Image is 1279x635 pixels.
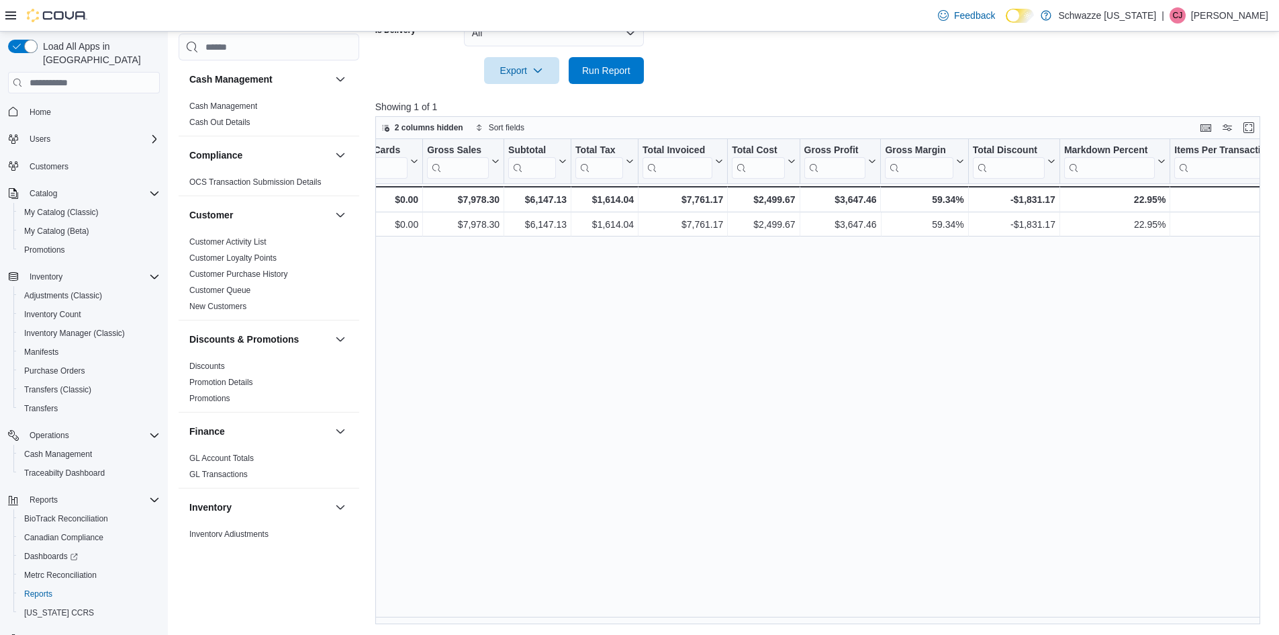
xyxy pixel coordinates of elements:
button: Customer [332,207,348,223]
div: $0.00 [354,192,418,208]
div: Subtotal [508,144,556,179]
button: Catalog [3,184,165,203]
a: Home [24,104,56,120]
span: Adjustments (Classic) [24,290,102,301]
span: Transfers (Classic) [19,382,160,398]
button: Manifests [13,343,165,362]
span: Inventory [30,271,62,282]
div: 22.95% [1064,192,1166,208]
button: Gross Sales [427,144,500,179]
a: Purchase Orders [19,363,91,379]
button: Customers [3,157,165,176]
button: 2 columns hidden [376,120,469,136]
button: Markdown Percent [1064,144,1166,179]
span: My Catalog (Classic) [19,204,160,220]
button: Traceabilty Dashboard [13,464,165,482]
span: Adjustments (Classic) [19,288,160,304]
span: Sort fields [489,122,524,133]
p: | [1162,7,1164,24]
p: Showing 1 of 1 [375,100,1270,114]
a: Inventory Count [19,306,87,323]
a: GL Account Totals [189,454,254,463]
a: GL Transactions [189,470,248,479]
span: Home [30,107,51,118]
button: Metrc Reconciliation [13,566,165,585]
button: Transfers [13,399,165,418]
button: Reports [13,585,165,603]
div: Total Tax [575,144,623,179]
span: Customers [24,158,160,175]
div: Gross Profit [804,144,865,179]
div: Total Cost [732,144,784,157]
span: My Catalog (Classic) [24,207,99,218]
span: Manifests [24,347,58,357]
div: $3,647.46 [804,216,876,232]
div: 59.34% [885,192,963,208]
div: Gross Profit [804,144,865,157]
a: Transfers (Classic) [19,382,97,398]
a: OCS Transaction Submission Details [189,177,322,187]
a: Metrc Reconciliation [19,567,102,583]
div: Gross Margin [885,144,953,179]
span: Customers [30,161,68,172]
a: Promotion Details [189,378,253,387]
h3: Inventory [189,501,232,514]
button: Inventory [189,501,330,514]
span: Promotions [24,245,65,255]
span: BioTrack Reconciliation [19,511,160,527]
p: [PERSON_NAME] [1191,7,1268,24]
button: All [464,19,644,46]
h3: Finance [189,425,225,438]
a: Canadian Compliance [19,530,109,546]
button: Discounts & Promotions [189,333,330,346]
button: Inventory [24,269,68,285]
a: My Catalog (Beta) [19,223,95,239]
span: Cash Management [19,446,160,462]
span: Dark Mode [1006,23,1006,24]
button: Discounts & Promotions [332,331,348,347]
div: -$1,831.17 [973,216,1055,232]
a: Cash Management [19,446,97,462]
div: $7,761.17 [643,216,723,232]
h3: Customer [189,208,233,222]
a: My Catalog (Classic) [19,204,104,220]
button: Total Invoiced [643,144,723,179]
span: My Catalog (Beta) [19,223,160,239]
button: My Catalog (Classic) [13,203,165,222]
span: Traceabilty Dashboard [24,468,105,478]
span: Cash Management [24,449,92,460]
div: Gross Sales [427,144,489,157]
span: Home [24,103,160,120]
div: Finance [179,450,359,488]
span: Run Report [582,64,630,77]
span: New Customers [189,301,246,312]
a: Reports [19,586,58,602]
span: Promotions [189,393,230,404]
button: BioTrack Reconciliation [13,509,165,528]
button: Gross Profit [804,144,876,179]
span: Reports [30,495,58,505]
span: Cash Out Details [189,117,250,128]
div: Total Discount [972,144,1044,157]
span: Feedback [954,9,995,22]
span: Reports [19,586,160,602]
h3: Cash Management [189,73,273,86]
button: Adjustments (Classic) [13,286,165,305]
span: Inventory Count [19,306,160,323]
div: Total Cost [732,144,784,179]
a: Customers [24,159,74,175]
span: Dashboards [24,551,78,562]
div: $0.00 [354,216,418,232]
a: Customer Loyalty Points [189,253,277,263]
span: Promotions [19,242,160,258]
a: Inventory Adjustments [189,530,269,539]
button: Total Tax [575,144,634,179]
div: $6,147.13 [508,216,567,232]
a: BioTrack Reconciliation [19,511,113,527]
span: Traceabilty Dashboard [19,465,160,481]
button: Inventory [3,267,165,286]
span: Canadian Compliance [19,530,160,546]
span: Promotion Details [189,377,253,388]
